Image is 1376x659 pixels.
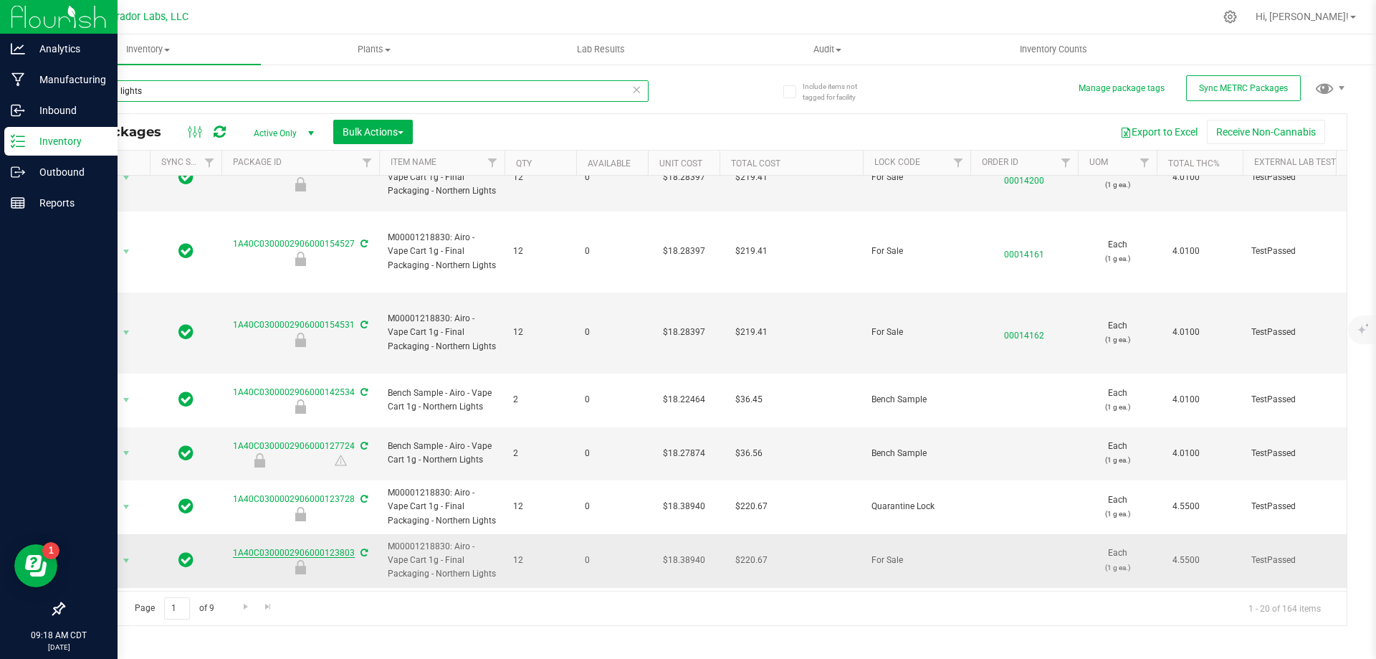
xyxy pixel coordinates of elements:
iframe: Resource center unread badge [42,542,59,559]
button: Export to Excel [1111,120,1207,144]
span: $220.67 [728,496,775,517]
span: Bench Sample [871,447,962,460]
span: select [118,242,135,262]
a: Go to the next page [235,597,256,617]
span: For Sale [871,171,962,184]
a: Total THC% [1168,158,1220,169]
span: Each [1086,546,1148,574]
a: 1A40C0300002906000123803 [233,548,355,558]
span: 2 [513,393,568,407]
a: 1A40C0300002906000154531 [233,320,355,330]
span: $219.41 [728,167,775,188]
span: Sync from Compliance System [358,320,368,330]
span: 4.5500 [1165,550,1207,571]
span: Include items not tagged for facility [803,81,874,103]
span: 0 [585,447,639,460]
div: Bench Sample [219,453,300,468]
span: 12 [513,326,568,339]
p: Inventory [25,133,111,150]
td: $18.38940 [648,480,720,534]
iframe: Resource center [14,544,57,587]
div: For Sale [219,560,381,574]
a: Total Cost [731,158,780,169]
span: M00001218830: Airo - Vape Cart 1g - Final Packaging - Northern Lights [388,312,496,354]
span: M00001218830: Airo - Vape Cart 1g - Final Packaging - Northern Lights [388,486,496,528]
div: Quarantine Lock [219,507,381,521]
p: [DATE] [6,642,111,653]
a: Filter [355,151,379,175]
div: For Sale [219,333,381,347]
span: 4.0100 [1165,389,1207,410]
span: 00014161 [979,241,1069,262]
span: 4.0100 [1165,443,1207,464]
inline-svg: Inbound [11,103,25,118]
span: Sync from Compliance System [358,239,368,249]
span: Bulk Actions [343,126,403,138]
span: $219.41 [728,241,775,262]
td: $18.28397 [648,144,720,212]
span: For Sale [871,326,962,339]
span: 0 [585,245,639,258]
a: Inventory Counts [940,34,1167,65]
span: select [118,168,135,188]
span: 12 [513,245,568,258]
a: UOM [1089,157,1108,167]
a: Filter [947,151,970,175]
span: For Sale [871,554,962,567]
span: 12 [513,500,568,513]
td: $18.28397 [648,293,720,374]
span: In Sync [178,389,193,409]
a: Lock Code [874,157,920,167]
span: In Sync [178,496,193,516]
span: Sync from Compliance System [358,387,368,397]
span: select [118,443,135,463]
td: $18.22464 [648,374,720,427]
inline-svg: Manufacturing [11,72,25,87]
a: Package ID [233,157,282,167]
span: 4.0100 [1165,322,1207,343]
span: Lab Results [558,43,644,56]
a: External Lab Test Result [1254,157,1367,167]
inline-svg: Reports [11,196,25,210]
span: 2 [513,447,568,460]
span: select [118,551,135,571]
span: 4.5500 [1165,496,1207,517]
span: Sync from Compliance System [358,441,368,451]
span: select [118,390,135,410]
span: $36.56 [728,443,770,464]
span: Page of 9 [123,597,226,620]
span: 12 [513,171,568,184]
span: 0 [585,500,639,513]
a: Qty [516,158,532,169]
input: Search Package ID, Item Name, SKU, Lot or Part Number... [63,80,649,102]
span: 4.0100 [1165,167,1207,188]
span: Bench Sample - Airo - Vape Cart 1g - Northern Lights [388,440,496,467]
span: In Sync [178,322,193,342]
span: 0 [585,554,639,567]
a: Inventory [34,34,261,65]
p: (1 g ea.) [1086,252,1148,265]
span: M00001218830: Airo - Vape Cart 1g - Final Packaging - Northern Lights [388,231,496,272]
button: Manage package tags [1079,82,1165,95]
div: Manage settings [1221,10,1239,24]
inline-svg: Analytics [11,42,25,56]
span: $220.67 [728,550,775,571]
div: Bench Sample [219,399,381,414]
p: 09:18 AM CDT [6,629,111,642]
span: M00001218830: Airo - Vape Cart 1g - Final Packaging - Northern Lights [388,540,496,582]
td: $18.28397 [648,212,720,293]
a: Lab Results [487,34,714,65]
inline-svg: Outbound [11,165,25,179]
span: M00001218830: Airo - Vape Cart 1g - Final Packaging - Northern Lights [388,157,496,199]
a: Item Name [391,157,436,167]
span: Plants [262,43,487,56]
a: 1A40C0300002906000142534 [233,387,355,397]
a: 1A40C0300002906000127724 [233,441,355,451]
span: select [118,497,135,517]
span: Each [1086,163,1148,191]
span: Each [1086,440,1148,467]
span: 0 [585,393,639,407]
a: Audit [714,34,940,65]
div: For Sale [219,177,381,191]
p: Outbound [25,163,111,181]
